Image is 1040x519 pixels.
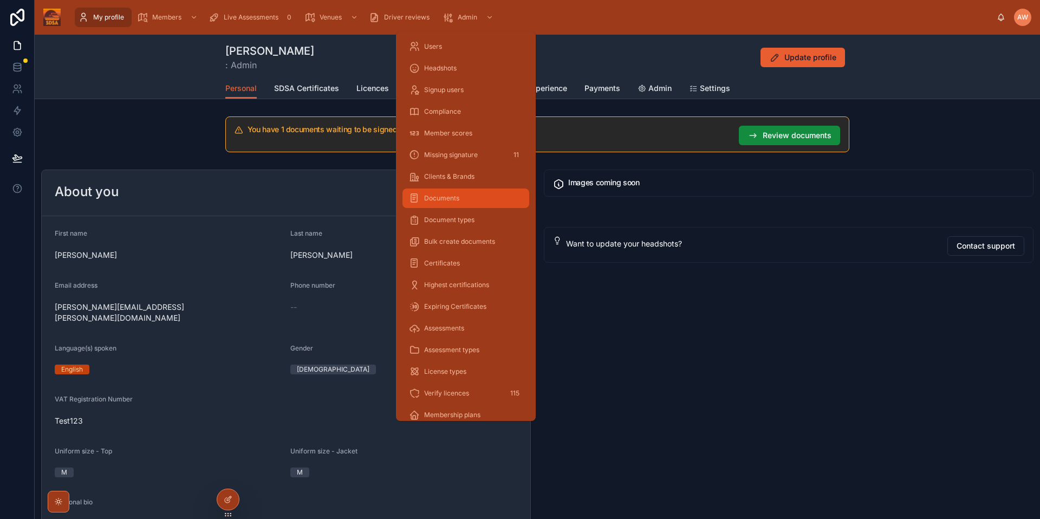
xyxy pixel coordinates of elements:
[566,239,682,248] span: Want to update your headshots?
[424,324,464,333] span: Assessments
[43,9,61,26] img: App logo
[225,43,314,59] h1: [PERSON_NAME]
[283,11,296,24] div: 0
[301,8,363,27] a: Venues
[55,183,119,200] h2: About you
[402,319,529,338] a: Assessments
[224,13,278,22] span: Live Assessments
[274,79,339,100] a: SDSA Certificates
[402,254,529,273] a: Certificates
[290,447,357,455] span: Uniform size - Jacket
[424,172,474,181] span: Clients & Brands
[290,250,517,261] span: [PERSON_NAME]
[947,236,1024,256] button: Contact support
[402,189,529,208] a: Documents
[424,86,464,94] span: Signup users
[297,468,303,477] div: M
[566,238,939,249] div: Want to update your headshots?
[75,8,132,27] a: My profile
[152,13,181,22] span: Members
[424,237,495,246] span: Bulk create documents
[225,59,314,72] span: : Admin
[424,64,457,73] span: Headshots
[290,344,313,352] span: Gender
[402,102,529,121] a: Compliance
[297,365,369,374] div: [DEMOGRAPHIC_DATA]
[784,52,836,63] span: Update profile
[225,83,257,94] span: Personal
[248,126,730,133] h5: You have 1 documents waiting to be signed
[134,8,203,27] a: Members
[356,79,389,100] a: Licences
[402,210,529,230] a: Document types
[510,148,523,161] div: 11
[55,281,97,289] span: Email address
[55,344,116,352] span: Language(s) spoken
[402,124,529,143] a: Member scores
[205,8,299,27] a: Live Assessments0
[424,259,460,268] span: Certificates
[584,79,620,100] a: Payments
[384,13,430,22] span: Driver reviews
[55,302,282,323] span: [PERSON_NAME][EMAIL_ADDRESS][PERSON_NAME][DOMAIN_NAME]
[527,83,567,94] span: Experience
[584,83,620,94] span: Payments
[458,13,477,22] span: Admin
[700,83,730,94] span: Settings
[290,229,322,237] span: Last name
[402,340,529,360] a: Assessment types
[424,194,459,203] span: Documents
[402,362,529,381] a: License types
[402,37,529,56] a: Users
[424,389,469,398] span: Verify licences
[274,83,339,94] span: SDSA Certificates
[61,365,83,374] div: English
[402,384,529,403] a: Verify licences115
[424,411,480,419] span: Membership plans
[290,281,335,289] span: Phone number
[957,241,1015,251] span: Contact support
[402,167,529,186] a: Clients & Brands
[760,48,845,67] button: Update profile
[225,79,257,99] a: Personal
[568,179,1024,186] h5: Images coming soon
[356,83,389,94] span: Licences
[290,302,297,313] span: --
[55,416,517,426] span: Test123
[424,42,442,51] span: Users
[439,8,499,27] a: Admin
[507,387,523,400] div: 115
[402,405,529,425] a: Membership plans
[648,83,672,94] span: Admin
[527,79,567,100] a: Experience
[55,498,93,506] span: Personal bio
[424,129,472,138] span: Member scores
[55,229,87,237] span: First name
[402,275,529,295] a: Highest certifications
[402,59,529,78] a: Headshots
[402,80,529,100] a: Signup users
[739,126,840,145] button: Review documents
[61,468,67,477] div: M
[424,346,479,354] span: Assessment types
[69,5,997,29] div: scrollable content
[55,447,112,455] span: Uniform size - Top
[366,8,437,27] a: Driver reviews
[424,367,466,376] span: License types
[1017,13,1028,22] span: AW
[55,250,282,261] span: [PERSON_NAME]
[424,281,489,289] span: Highest certifications
[93,13,124,22] span: My profile
[402,145,529,165] a: Missing signature11
[763,130,831,141] span: Review documents
[402,297,529,316] a: Expiring Certificates
[55,395,133,403] span: VAT Registration Number
[689,79,730,100] a: Settings
[424,302,486,311] span: Expiring Certificates
[424,107,461,116] span: Compliance
[424,151,478,159] span: Missing signature
[402,232,529,251] a: Bulk create documents
[424,216,474,224] span: Document types
[638,79,672,100] a: Admin
[320,13,342,22] span: Venues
